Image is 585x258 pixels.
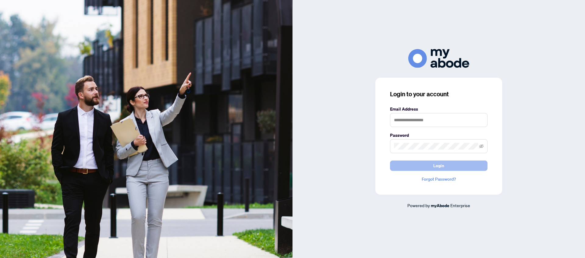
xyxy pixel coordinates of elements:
[407,203,430,208] span: Powered by
[390,161,487,171] button: Login
[390,132,487,139] label: Password
[479,144,484,148] span: eye-invisible
[390,90,487,98] h3: Login to your account
[390,106,487,112] label: Email Address
[450,203,470,208] span: Enterprise
[390,176,487,182] a: Forgot Password?
[408,49,469,68] img: ma-logo
[431,202,449,209] a: myAbode
[433,161,444,171] span: Login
